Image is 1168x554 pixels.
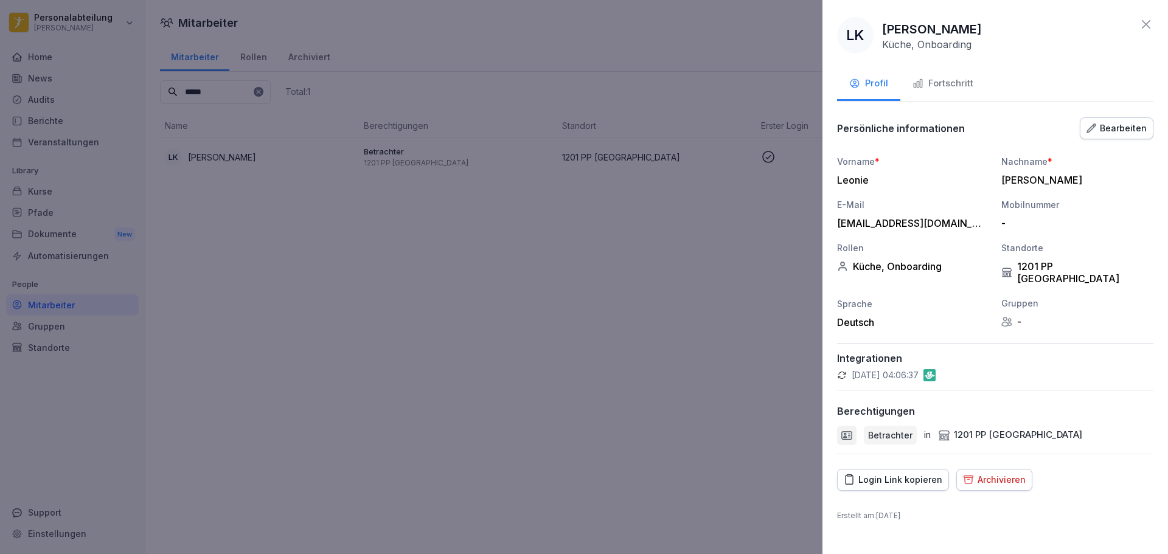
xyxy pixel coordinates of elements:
div: [EMAIL_ADDRESS][DOMAIN_NAME] [837,217,983,229]
p: Persönliche informationen [837,122,965,134]
img: gastromatic.png [923,369,936,381]
p: Küche, Onboarding [882,38,972,50]
div: Profil [849,77,888,91]
div: Vorname [837,155,989,168]
div: Bearbeiten [1086,122,1147,135]
div: Login Link kopieren [844,473,942,486]
p: [PERSON_NAME] [882,20,982,38]
button: Archivieren [956,469,1032,491]
div: Sprache [837,297,989,310]
div: Mobilnummer [1001,198,1153,211]
div: E-Mail [837,198,989,211]
button: Login Link kopieren [837,469,949,491]
p: Berechtigungen [837,405,915,417]
div: - [1001,217,1147,229]
div: - [1001,316,1153,328]
p: Erstellt am : [DATE] [837,510,1153,521]
div: Fortschritt [912,77,973,91]
div: Deutsch [837,316,989,328]
div: Archivieren [963,473,1026,486]
p: in [924,428,931,442]
div: Nachname [1001,155,1153,168]
p: [DATE] 04:06:37 [852,369,919,381]
button: Profil [837,68,900,101]
div: Gruppen [1001,297,1153,310]
div: LK [837,17,874,54]
div: Küche, Onboarding [837,260,989,272]
div: Leonie [837,174,983,186]
p: Betrachter [868,429,912,441]
button: Fortschritt [900,68,985,101]
div: 1201 PP [GEOGRAPHIC_DATA] [938,428,1082,442]
div: 1201 PP [GEOGRAPHIC_DATA] [1001,260,1153,285]
div: [PERSON_NAME] [1001,174,1147,186]
div: Rollen [837,241,989,254]
button: Bearbeiten [1080,117,1153,139]
div: Standorte [1001,241,1153,254]
p: Integrationen [837,352,1153,364]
